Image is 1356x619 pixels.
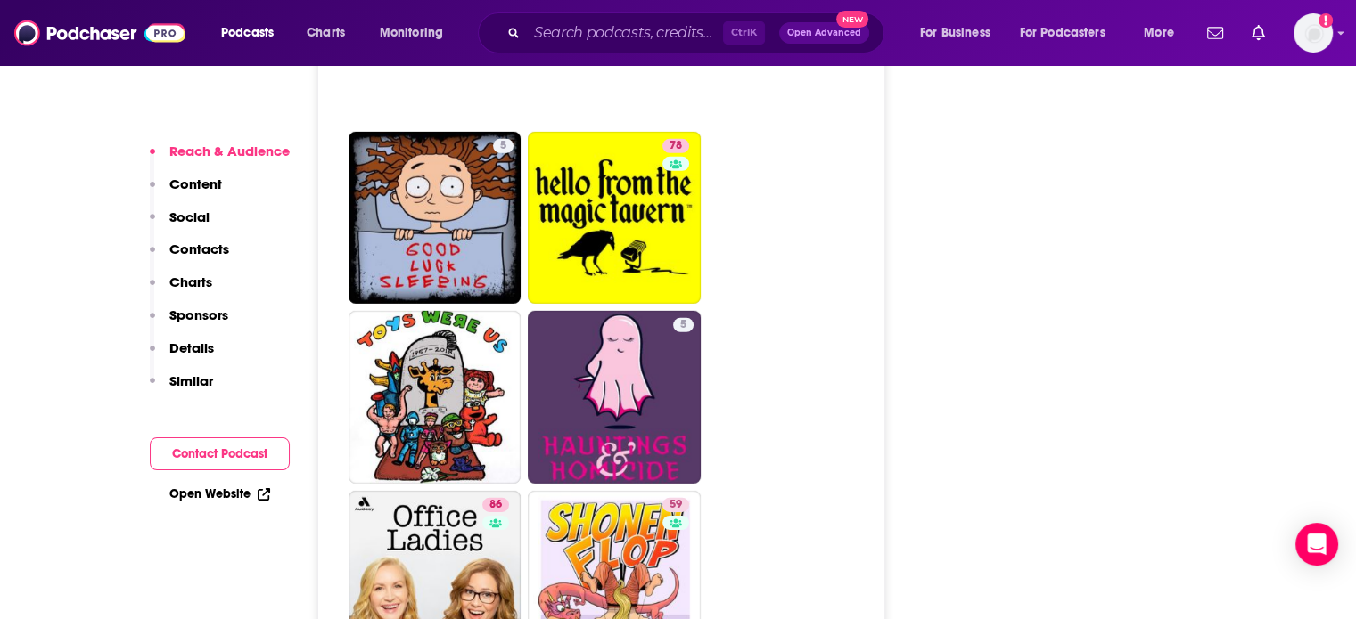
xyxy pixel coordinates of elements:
[527,19,723,47] input: Search podcasts, credits, & more...
[150,175,222,208] button: Content
[150,372,213,405] button: Similar
[150,240,229,273] button: Contacts
[150,273,212,306] button: Charts
[493,139,514,153] a: 5
[169,486,270,501] a: Open Website
[1295,523,1338,566] div: Open Intercom Messenger
[1294,13,1333,53] span: Logged in as ColleenO
[169,208,210,225] p: Social
[489,496,502,514] span: 86
[495,12,901,53] div: Search podcasts, credits, & more...
[908,19,1013,47] button: open menu
[307,20,345,45] span: Charts
[1294,13,1333,53] button: Show profile menu
[169,306,228,323] p: Sponsors
[1008,19,1131,47] button: open menu
[150,339,214,372] button: Details
[662,498,689,512] a: 59
[723,21,765,45] span: Ctrl K
[662,139,689,153] a: 78
[500,137,506,155] span: 5
[670,496,682,514] span: 59
[150,306,228,339] button: Sponsors
[920,20,990,45] span: For Business
[1200,18,1230,48] a: Show notifications dropdown
[673,318,694,332] a: 5
[482,498,509,512] a: 86
[14,16,185,50] img: Podchaser - Follow, Share and Rate Podcasts
[150,143,290,175] button: Reach & Audience
[367,19,466,47] button: open menu
[150,208,210,241] button: Social
[221,20,274,45] span: Podcasts
[1144,20,1174,45] span: More
[169,175,222,192] p: Content
[209,19,297,47] button: open menu
[169,273,212,290] p: Charts
[670,137,682,155] span: 78
[787,29,861,37] span: Open Advanced
[295,19,356,47] a: Charts
[169,339,214,356] p: Details
[169,240,229,257] p: Contacts
[680,316,686,334] span: 5
[1294,13,1333,53] img: User Profile
[150,437,290,470] button: Contact Podcast
[169,372,213,389] p: Similar
[380,20,443,45] span: Monitoring
[169,143,290,159] p: Reach & Audience
[1319,13,1333,28] svg: Add a profile image
[1245,18,1272,48] a: Show notifications dropdown
[1131,19,1196,47] button: open menu
[836,11,868,28] span: New
[528,311,701,484] a: 5
[349,132,522,305] a: 5
[528,132,701,305] a: 78
[779,22,869,44] button: Open AdvancedNew
[1020,20,1105,45] span: For Podcasters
